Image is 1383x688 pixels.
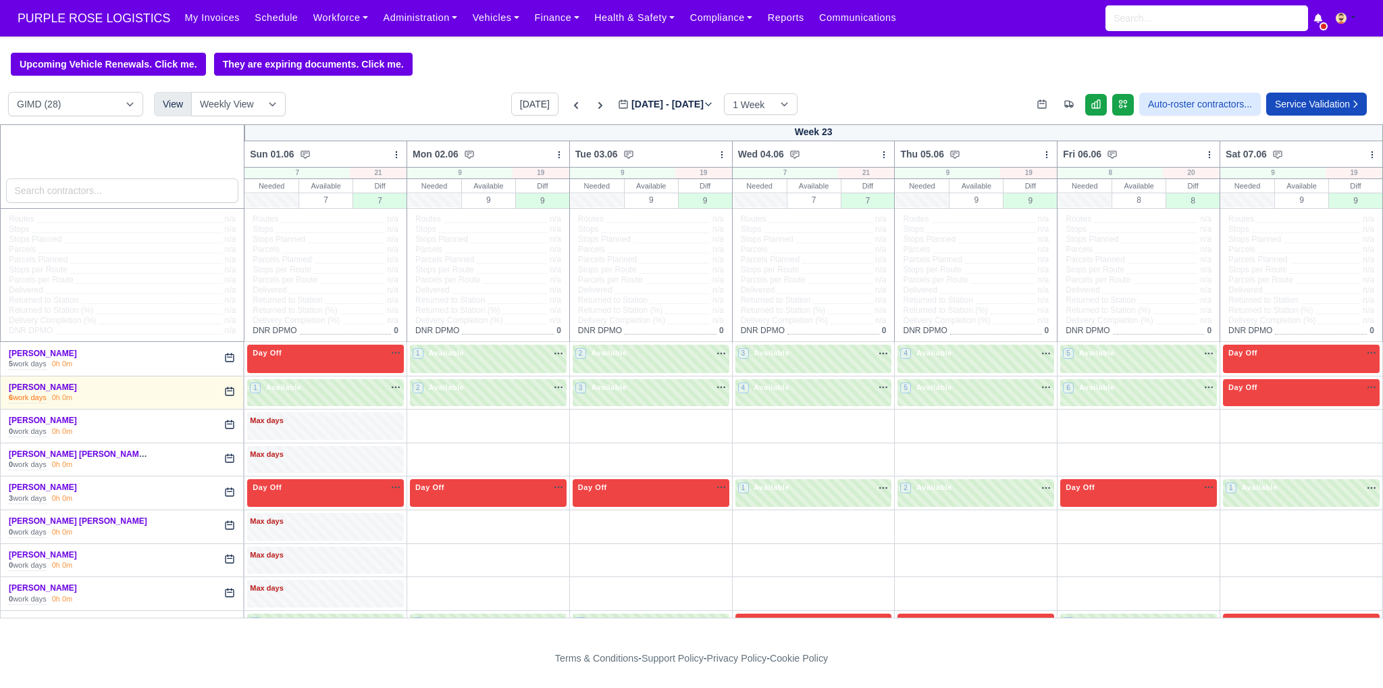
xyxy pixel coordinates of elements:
span: DNR DPMO [1066,326,1110,336]
span: n/a [387,295,398,305]
span: Parcels per Route [9,275,74,285]
span: n/a [1363,305,1374,315]
span: Delivery Completion (%) [1066,316,1153,326]
span: n/a [1363,295,1374,305]
span: Stops Planned [903,235,956,245]
span: 0 [394,326,398,335]
span: n/a [387,285,398,295]
span: Stops Planned [1066,235,1118,245]
span: Parcels per Route [1228,275,1293,285]
span: Parcels [1066,245,1093,255]
span: n/a [225,245,236,254]
span: n/a [225,295,236,305]
span: Mon 02.06 [413,147,459,161]
a: Compliance [683,5,760,31]
span: n/a [875,295,887,305]
span: Routes [253,214,278,224]
span: Routes [578,214,604,224]
span: Stops per Route [903,265,962,275]
a: [PERSON_NAME] [9,617,77,626]
span: Available [426,348,467,358]
a: Support Policy [642,653,704,664]
span: Available [588,348,629,358]
span: Parcels Planned [9,255,68,265]
a: Service Validation [1266,93,1367,116]
span: n/a [1038,235,1049,244]
div: 0h 0m [52,594,73,605]
span: Stops per Route [1228,265,1287,275]
div: 7 [787,193,841,207]
span: n/a [387,245,398,254]
span: n/a [875,316,887,325]
span: Parcels per Route [741,275,806,285]
span: n/a [1038,265,1049,274]
span: Thu 05.06 [900,147,944,161]
span: n/a [712,285,724,295]
a: Finance [527,5,587,31]
span: Parcels per Route [1066,275,1130,285]
div: 0h 0m [52,527,73,538]
span: n/a [1200,255,1211,264]
span: n/a [550,214,561,224]
span: n/a [712,214,724,224]
span: Stops [741,224,762,235]
div: 7 [733,168,838,178]
div: Diff [516,179,569,193]
span: DNR DPMO [1228,326,1272,336]
span: Stops [903,224,924,235]
span: Parcels [1228,245,1255,255]
span: Returned to Station (%) [253,305,337,316]
a: [PERSON_NAME] [PERSON_NAME] [9,516,147,526]
span: 1 [413,348,423,359]
span: n/a [712,316,724,325]
div: 19 [1326,168,1382,178]
div: View [154,92,192,116]
div: Available [462,179,515,193]
span: n/a [1363,265,1374,274]
span: Routes [415,214,441,224]
span: Delivery Completion (%) [741,316,828,326]
div: Diff [1166,179,1220,193]
span: n/a [1363,245,1374,254]
span: Delivered [578,285,612,295]
span: n/a [1200,305,1211,315]
span: Day Off [250,348,284,358]
span: n/a [387,316,398,325]
span: Stops Planned [415,235,468,245]
span: n/a [387,214,398,224]
span: n/a [1200,214,1211,224]
span: Parcels Planned [253,255,311,265]
div: 0h 0m [52,359,73,370]
a: Upcoming Vehicle Renewals. Click me. [11,53,206,76]
span: n/a [875,245,887,254]
span: Stops [578,224,599,235]
span: n/a [712,224,724,234]
span: 4 [900,348,911,359]
span: Stops per Route [578,265,637,275]
span: n/a [1363,285,1374,295]
a: PURPLE ROSE LOGISTICS [11,5,177,32]
span: Returned to Station [1228,295,1298,305]
span: n/a [550,235,561,244]
span: Routes [1066,214,1091,224]
span: n/a [875,285,887,295]
span: Parcels [415,245,442,255]
span: n/a [225,285,236,295]
span: n/a [550,295,561,305]
span: DNR DPMO [741,326,785,336]
span: Stops [9,224,30,235]
div: Needed [407,179,461,193]
span: Returned to Station [9,295,78,305]
span: n/a [1363,255,1374,264]
span: n/a [1200,316,1211,325]
span: Parcels Planned [415,255,474,265]
span: n/a [1363,275,1374,285]
span: n/a [550,265,561,274]
div: 0h 0m [52,393,73,403]
span: n/a [1038,275,1049,285]
span: n/a [1200,235,1211,244]
span: Returned to Station [415,295,485,305]
div: Available [787,179,841,193]
span: n/a [225,235,236,244]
